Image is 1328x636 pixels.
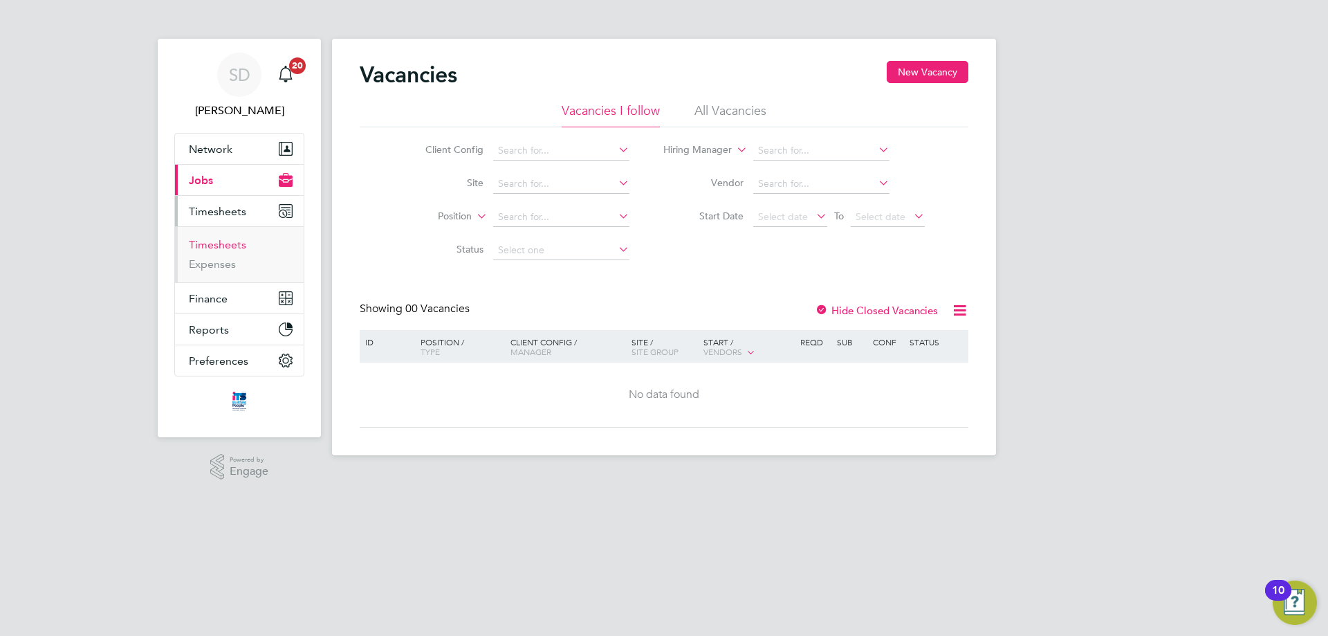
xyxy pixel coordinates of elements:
[703,346,742,357] span: Vendors
[189,354,248,367] span: Preferences
[272,53,299,97] a: 20
[1273,581,1317,625] button: Open Resource Center, 10 new notifications
[174,102,304,119] span: Stuart Douglas
[652,143,732,157] label: Hiring Manager
[175,314,304,345] button: Reports
[189,292,228,305] span: Finance
[493,208,629,227] input: Search for...
[856,210,905,223] span: Select date
[405,302,470,316] span: 00 Vacancies
[189,143,232,156] span: Network
[362,330,410,354] div: ID
[175,134,304,164] button: Network
[493,241,629,260] input: Select one
[694,102,766,127] li: All Vacancies
[175,283,304,314] button: Finance
[289,57,306,74] span: 20
[360,61,457,89] h2: Vacancies
[404,143,483,156] label: Client Config
[493,174,629,194] input: Search for...
[753,141,889,161] input: Search for...
[833,330,869,354] div: Sub
[510,346,551,357] span: Manager
[189,323,229,336] span: Reports
[404,176,483,189] label: Site
[175,165,304,195] button: Jobs
[562,102,660,127] li: Vacancies I follow
[887,61,968,83] button: New Vacancy
[628,330,701,363] div: Site /
[410,330,507,363] div: Position /
[174,53,304,119] a: SD[PERSON_NAME]
[158,39,321,437] nav: Main navigation
[360,302,472,316] div: Showing
[174,390,304,412] a: Go to home page
[189,257,236,271] a: Expenses
[189,205,246,218] span: Timesheets
[753,174,889,194] input: Search for...
[906,330,966,354] div: Status
[664,210,744,222] label: Start Date
[229,66,250,84] span: SD
[392,210,472,224] label: Position
[404,243,483,255] label: Status
[507,330,628,363] div: Client Config /
[700,330,797,365] div: Start /
[664,176,744,189] label: Vendor
[230,466,268,478] span: Engage
[493,141,629,161] input: Search for...
[175,226,304,282] div: Timesheets
[230,390,249,412] img: itsconstruction-logo-retina.png
[362,388,966,402] div: No data found
[1272,590,1284,608] div: 10
[869,330,905,354] div: Conf
[631,346,679,357] span: Site Group
[210,454,269,480] a: Powered byEngage
[815,304,938,317] label: Hide Closed Vacancies
[189,174,213,187] span: Jobs
[175,345,304,376] button: Preferences
[797,330,833,354] div: Reqd
[230,454,268,466] span: Powered by
[830,207,848,225] span: To
[758,210,808,223] span: Select date
[175,196,304,226] button: Timesheets
[189,238,246,251] a: Timesheets
[421,346,440,357] span: Type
